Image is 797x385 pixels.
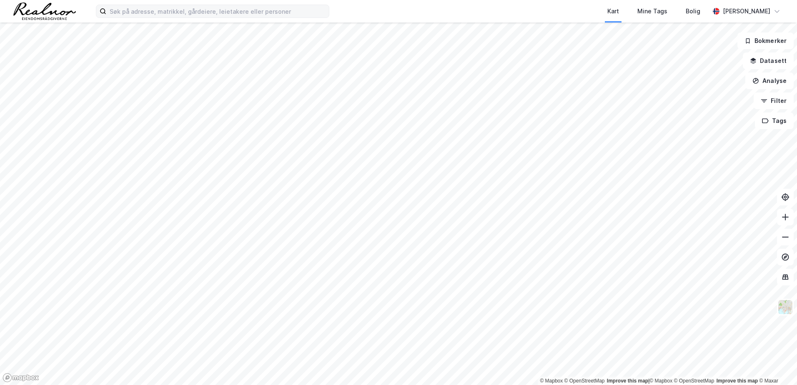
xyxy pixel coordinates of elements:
button: Analyse [745,72,794,89]
iframe: Chat Widget [755,345,797,385]
a: Mapbox [649,378,672,384]
div: [PERSON_NAME] [723,6,770,16]
button: Datasett [743,52,794,69]
a: OpenStreetMap [564,378,605,384]
input: Søk på adresse, matrikkel, gårdeiere, leietakere eller personer [106,5,329,17]
div: Bolig [686,6,700,16]
a: Improve this map [717,378,758,384]
div: Kart [607,6,619,16]
button: Filter [754,92,794,109]
a: Improve this map [607,378,648,384]
img: realnor-logo.934646d98de889bb5806.png [13,2,76,20]
div: Mine Tags [637,6,667,16]
a: Mapbox homepage [3,373,39,382]
button: Tags [755,112,794,129]
a: Mapbox [540,378,563,384]
img: Z [777,299,793,315]
div: | [540,377,778,385]
button: Bokmerker [737,32,794,49]
a: OpenStreetMap [674,378,714,384]
div: Kontrollprogram for chat [755,345,797,385]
